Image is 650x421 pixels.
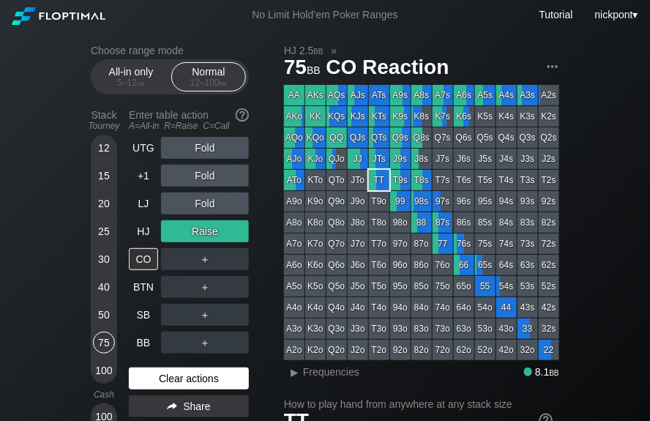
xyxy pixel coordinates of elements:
[518,276,538,297] div: 53s
[305,149,326,169] div: KJo
[305,340,326,360] div: K2o
[591,7,640,23] div: ▾
[129,332,158,354] div: BB
[475,212,496,233] div: 85s
[433,85,453,105] div: A7s
[326,127,347,148] div: QQ
[161,276,249,298] div: ＋
[326,149,347,169] div: QJo
[284,318,305,339] div: A3o
[282,56,323,81] span: 75
[97,63,165,91] div: All-in only
[411,340,432,360] div: 82o
[369,191,389,212] div: T9o
[539,106,559,127] div: K2s
[496,276,517,297] div: 54s
[496,191,517,212] div: 94s
[326,212,347,233] div: Q8o
[390,234,411,254] div: 97o
[348,212,368,233] div: J8o
[161,220,249,242] div: Raise
[93,304,115,326] div: 50
[411,149,432,169] div: J8s
[85,390,123,400] div: Cash
[390,149,411,169] div: J9s
[496,106,517,127] div: K4s
[129,103,249,137] div: Enter table action
[284,276,305,297] div: A5o
[326,106,347,127] div: KQs
[348,127,368,148] div: QJs
[326,234,347,254] div: Q7o
[496,234,517,254] div: 74s
[369,106,389,127] div: KTs
[369,340,389,360] div: T2o
[348,170,368,190] div: JTo
[539,9,573,21] a: Tutorial
[475,276,496,297] div: 55
[307,61,321,77] span: bb
[475,340,496,360] div: 52o
[475,170,496,190] div: T5s
[167,403,177,411] img: share.864f2f62.svg
[475,318,496,339] div: 53o
[305,276,326,297] div: K5o
[518,191,538,212] div: 93s
[129,165,158,187] div: +1
[129,248,158,270] div: CO
[313,45,323,56] span: bb
[390,170,411,190] div: T9s
[390,191,411,212] div: 99
[390,276,411,297] div: 95o
[433,170,453,190] div: T7s
[85,103,123,137] div: Stack
[161,304,249,326] div: ＋
[454,318,474,339] div: 63o
[475,85,496,105] div: A5s
[326,318,347,339] div: Q3o
[518,255,538,275] div: 63s
[496,255,517,275] div: 64s
[496,340,517,360] div: 42o
[369,127,389,148] div: QTs
[433,318,453,339] div: 73o
[161,332,249,354] div: ＋
[129,395,249,417] div: Share
[454,212,474,233] div: 86s
[93,332,115,354] div: 75
[305,85,326,105] div: AKs
[85,121,123,131] div: Tourney
[411,318,432,339] div: 83o
[475,127,496,148] div: Q5s
[137,78,145,88] span: bb
[284,212,305,233] div: A8o
[496,318,517,339] div: 43o
[411,85,432,105] div: A8s
[369,276,389,297] div: T5o
[369,85,389,105] div: ATs
[518,106,538,127] div: K3s
[454,85,474,105] div: A6s
[454,191,474,212] div: 96s
[475,297,496,318] div: 54o
[496,85,517,105] div: A4s
[175,63,242,91] div: Normal
[518,297,538,318] div: 43s
[496,170,517,190] div: T4s
[518,318,538,339] div: 33
[518,212,538,233] div: 83s
[411,255,432,275] div: 86o
[285,363,305,381] div: ▸
[433,297,453,318] div: 74o
[433,106,453,127] div: K7s
[93,137,115,159] div: 12
[411,127,432,148] div: Q8s
[518,149,538,169] div: J3s
[326,276,347,297] div: Q5o
[411,297,432,318] div: 84o
[496,149,517,169] div: J4s
[550,366,559,378] span: bb
[326,297,347,318] div: Q4o
[518,170,538,190] div: T3s
[284,234,305,254] div: A7o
